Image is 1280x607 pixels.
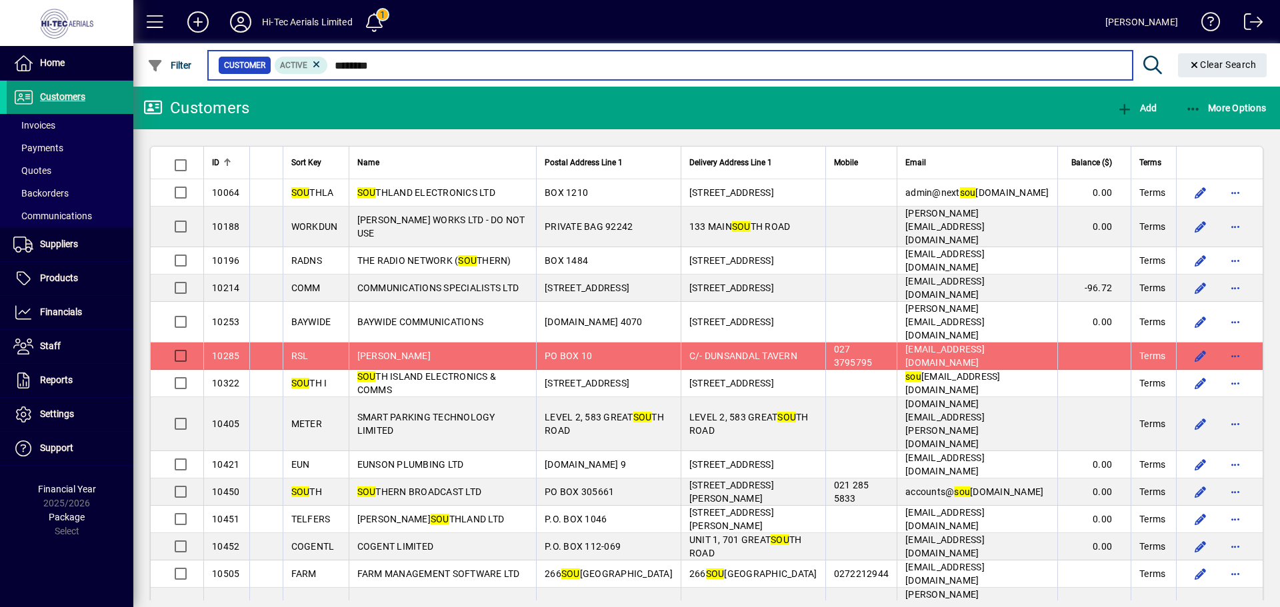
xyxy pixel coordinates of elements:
[1190,250,1211,271] button: Edit
[1139,417,1165,430] span: Terms
[1139,376,1165,390] span: Terms
[1191,3,1221,46] a: Knowledge Base
[1139,155,1161,170] span: Terms
[280,61,307,70] span: Active
[834,480,869,504] span: 021 285 5833
[212,350,239,361] span: 10285
[1057,506,1131,533] td: 0.00
[1190,311,1211,332] button: Edit
[7,262,133,295] a: Products
[905,155,926,170] span: Email
[291,514,331,524] span: TELFERS
[357,283,519,293] span: COMMUNICATIONS SPECIALISTS LTD
[357,459,464,470] span: EUNSON PLUMBING LTD
[1225,413,1246,434] button: More options
[689,350,797,361] span: C/- DUNSANDAL TAVERN
[1225,216,1246,237] button: More options
[706,568,725,579] em: SOU
[212,418,239,429] span: 10405
[1178,53,1267,77] button: Clear
[1057,179,1131,207] td: 0.00
[13,211,92,221] span: Communications
[1113,96,1160,120] button: Add
[1139,254,1165,267] span: Terms
[689,221,791,232] span: 133 MAIN TH ROAD
[689,155,772,170] span: Delivery Address Line 1
[212,514,239,524] span: 10451
[1117,103,1157,113] span: Add
[1190,372,1211,394] button: Edit
[545,486,614,497] span: PO BOX 305661
[219,10,262,34] button: Profile
[905,371,1001,395] span: [EMAIL_ADDRESS][DOMAIN_NAME]
[357,568,520,579] span: FARM MANAGEMENT SOFTWARE LTD
[357,255,511,266] span: THE RADIO NETWORK ( THERN)
[357,350,431,361] span: [PERSON_NAME]
[545,350,592,361] span: PO BOX 10
[905,371,921,382] em: sou
[40,340,61,351] span: Staff
[1139,220,1165,233] span: Terms
[1139,540,1165,553] span: Terms
[1225,563,1246,584] button: More options
[291,283,321,293] span: COMM
[1182,96,1270,120] button: More Options
[545,541,621,552] span: P.O. BOX 112-069
[1225,182,1246,203] button: More options
[357,412,495,436] span: SMART PARKING TECHNOLOGY LIMITED
[1190,277,1211,299] button: Edit
[212,255,239,266] span: 10196
[1225,345,1246,366] button: More options
[1225,454,1246,475] button: More options
[143,97,249,119] div: Customers
[224,59,265,72] span: Customer
[49,512,85,522] span: Package
[357,155,528,170] div: Name
[212,459,239,470] span: 10421
[7,228,133,261] a: Suppliers
[905,249,985,273] span: [EMAIL_ADDRESS][DOMAIN_NAME]
[212,155,219,170] span: ID
[1066,155,1125,170] div: Balance ($)
[689,316,774,327] span: [STREET_ADDRESS]
[1105,11,1178,33] div: [PERSON_NAME]
[7,137,133,159] a: Payments
[357,155,379,170] span: Name
[291,221,338,232] span: WORKDUN
[7,182,133,205] a: Backorders
[1190,216,1211,237] button: Edit
[905,507,985,531] span: [EMAIL_ADDRESS][DOMAIN_NAME]
[13,120,55,131] span: Invoices
[777,412,796,422] em: SOU
[905,344,985,368] span: [EMAIL_ADDRESS][DOMAIN_NAME]
[291,187,310,198] em: SOU
[905,398,985,449] span: [DOMAIN_NAME][EMAIL_ADDRESS][PERSON_NAME][DOMAIN_NAME]
[144,53,195,77] button: Filter
[212,155,241,170] div: ID
[689,507,774,531] span: [STREET_ADDRESS][PERSON_NAME]
[1190,563,1211,584] button: Edit
[291,568,317,579] span: FARM
[291,486,322,497] span: TH
[1190,182,1211,203] button: Edit
[545,283,629,293] span: [STREET_ADDRESS]
[7,159,133,182] a: Quotes
[7,398,133,431] a: Settings
[1225,277,1246,299] button: More options
[212,378,239,388] span: 10322
[212,283,239,293] span: 10214
[275,57,328,74] mat-chip: Activation Status: Active
[1225,536,1246,557] button: More options
[689,378,774,388] span: [STREET_ADDRESS]
[357,371,497,395] span: TH ISLAND ELECTRONICS & COMMS
[1071,155,1112,170] span: Balance ($)
[545,514,607,524] span: P.O. BOX 1046
[771,534,789,545] em: SOU
[7,114,133,137] a: Invoices
[1190,508,1211,530] button: Edit
[732,221,751,232] em: SOU
[291,418,322,429] span: METER
[1139,281,1165,295] span: Terms
[689,568,817,579] span: 266 [GEOGRAPHIC_DATA]
[905,562,985,586] span: [EMAIL_ADDRESS][DOMAIN_NAME]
